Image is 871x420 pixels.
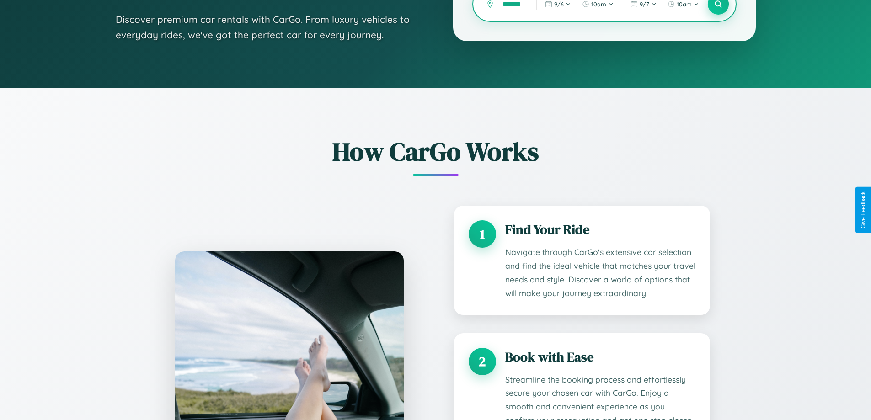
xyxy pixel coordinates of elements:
[161,134,710,169] h2: How CarGo Works
[554,0,564,8] span: 9 / 6
[505,220,695,239] h3: Find Your Ride
[677,0,692,8] span: 10am
[640,0,649,8] span: 9 / 7
[116,12,417,43] p: Discover premium car rentals with CarGo. From luxury vehicles to everyday rides, we've got the pe...
[860,191,866,229] div: Give Feedback
[469,348,496,375] div: 2
[505,245,695,300] p: Navigate through CarGo's extensive car selection and find the ideal vehicle that matches your tra...
[469,220,496,248] div: 1
[591,0,606,8] span: 10am
[505,348,695,366] h3: Book with Ease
